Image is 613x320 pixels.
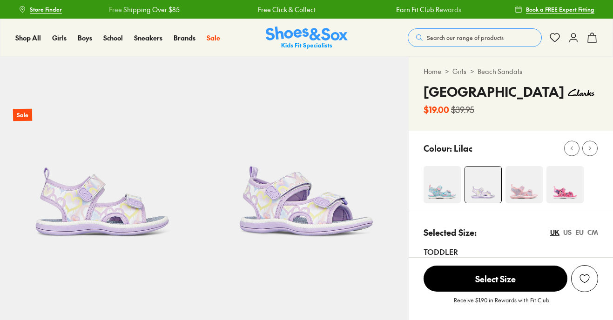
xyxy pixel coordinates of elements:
[571,265,598,292] button: Add to Wishlist
[526,5,594,13] span: Book a FREE Expert Fitting
[207,33,220,42] span: Sale
[266,27,348,49] a: Shoes & Sox
[424,103,449,116] b: $19.00
[563,227,572,237] div: US
[78,33,92,42] span: Boys
[266,27,348,49] img: SNS_Logo_Responsive.svg
[454,296,549,313] p: Receive $1.90 in Rewards with Fit Club
[515,1,594,18] a: Book a FREE Expert Fitting
[52,33,67,43] a: Girls
[52,33,67,42] span: Girls
[134,33,162,42] span: Sneakers
[30,5,62,13] span: Store Finder
[575,227,584,237] div: EU
[424,265,567,292] button: Select Size
[451,103,474,116] s: $39.95
[108,5,179,14] a: Free Shipping Over $85
[424,226,477,239] p: Selected Size:
[396,5,461,14] a: Earn Fit Club Rewards
[546,166,584,203] img: 4-556816_1
[15,33,41,42] span: Shop All
[550,227,559,237] div: UK
[103,33,123,43] a: School
[134,33,162,43] a: Sneakers
[424,82,564,101] h4: [GEOGRAPHIC_DATA]
[103,33,123,42] span: School
[424,142,452,154] p: Colour:
[13,109,32,121] p: Sale
[257,5,315,14] a: Free Click & Collect
[424,67,441,76] a: Home
[207,33,220,43] a: Sale
[454,142,472,154] p: Lilac
[78,33,92,43] a: Boys
[478,67,522,76] a: Beach Sandals
[505,166,543,203] img: 4-553481_1
[424,166,461,203] img: 4-553487_1
[174,33,195,43] a: Brands
[465,167,501,203] img: 4-503918_1
[174,33,195,42] span: Brands
[424,266,567,292] span: Select Size
[408,28,542,47] button: Search our range of products
[427,33,504,42] span: Search our range of products
[204,57,409,261] img: 5-503919_1
[564,82,598,103] img: Vendor logo
[424,67,598,76] div: > >
[19,1,62,18] a: Store Finder
[424,246,598,257] div: Toddler
[452,67,466,76] a: Girls
[15,33,41,43] a: Shop All
[587,227,598,237] div: CM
